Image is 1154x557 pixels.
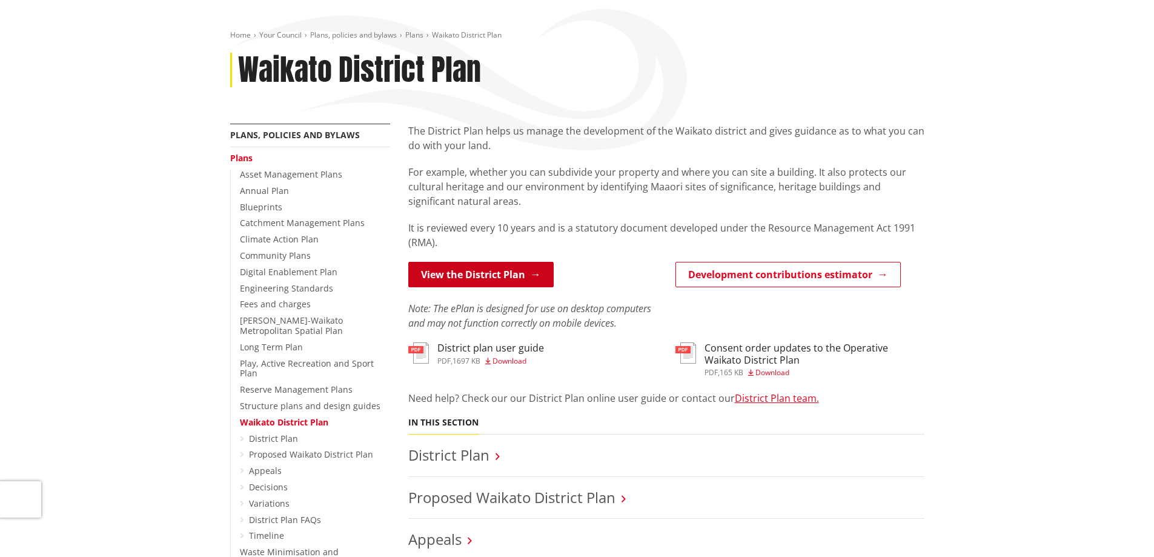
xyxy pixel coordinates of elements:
[240,315,343,336] a: [PERSON_NAME]-Waikato Metropolitan Spatial Plan
[675,342,696,364] img: document-pdf.svg
[230,129,360,141] a: Plans, policies and bylaws
[405,30,423,40] a: Plans
[437,358,544,365] div: ,
[249,433,298,444] a: District Plan
[408,529,462,549] a: Appeals
[249,465,282,476] a: Appeals
[408,342,429,364] img: document-pdf.svg
[240,298,311,310] a: Fees and charges
[755,367,789,378] span: Download
[453,356,480,366] span: 1697 KB
[240,358,374,379] a: Play, Active Recreation and Sport Plan
[675,262,901,287] a: Development contributions estimator
[705,369,924,376] div: ,
[675,342,924,376] a: Consent order updates to the Operative Waikato District Plan pdf,165 KB Download
[240,201,282,213] a: Blueprints
[408,418,479,428] h5: In this section
[408,487,615,507] a: Proposed Waikato District Plan
[238,53,481,88] h1: Waikato District Plan
[705,367,718,378] span: pdf
[705,342,924,365] h3: Consent order updates to the Operative Waikato District Plan
[408,445,489,465] a: District Plan
[240,400,380,412] a: Structure plans and design guides
[720,367,743,378] span: 165 KB
[408,165,924,208] p: For example, whether you can subdivide your property and where you can site a building. It also p...
[1098,506,1142,550] iframe: Messenger Launcher
[259,30,302,40] a: Your Council
[240,250,311,261] a: Community Plans
[230,30,251,40] a: Home
[249,514,321,525] a: District Plan FAQs
[408,391,924,405] p: Need help? Check our our District Plan online user guide or contact our
[249,498,290,509] a: Variations
[240,341,303,353] a: Long Term Plan
[437,356,451,366] span: pdf
[240,416,328,428] a: Waikato District Plan
[408,221,924,250] p: It is reviewed every 10 years and is a statutory document developed under the Resource Management...
[408,124,924,153] p: The District Plan helps us manage the development of the Waikato district and gives guidance as t...
[735,392,819,405] a: District Plan team.
[408,302,651,330] em: Note: The ePlan is designed for use on desktop computers and may not function correctly on mobile...
[310,30,397,40] a: Plans, policies and bylaws
[240,217,365,228] a: Catchment Management Plans
[240,282,333,294] a: Engineering Standards
[249,481,288,493] a: Decisions
[249,449,373,460] a: Proposed Waikato District Plan
[408,262,554,287] a: View the District Plan
[432,30,502,40] span: Waikato District Plan
[240,185,289,196] a: Annual Plan
[437,342,544,354] h3: District plan user guide
[240,266,337,278] a: Digital Enablement Plan
[408,342,544,364] a: District plan user guide pdf,1697 KB Download
[240,168,342,180] a: Asset Management Plans
[240,384,353,395] a: Reserve Management Plans
[230,152,253,164] a: Plans
[492,356,526,366] span: Download
[230,30,924,41] nav: breadcrumb
[249,530,284,541] a: Timeline
[240,233,319,245] a: Climate Action Plan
